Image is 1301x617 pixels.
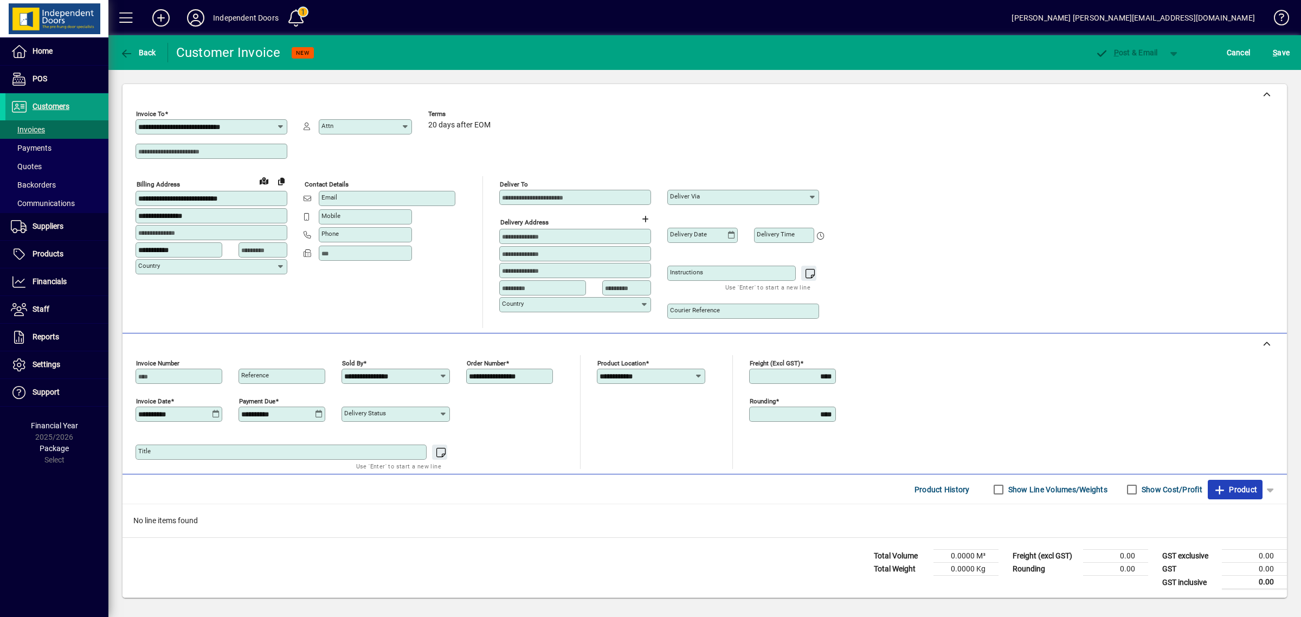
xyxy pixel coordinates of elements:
button: Copy to Delivery address [273,172,290,190]
mat-label: Payment due [239,397,275,405]
app-page-header-button: Back [108,43,168,62]
span: Home [33,47,53,55]
mat-label: Delivery date [670,230,707,238]
span: Reports [33,332,59,341]
td: GST inclusive [1157,576,1222,589]
span: Customers [33,102,69,111]
span: Backorders [11,181,56,189]
button: Post & Email [1090,43,1163,62]
a: Invoices [5,120,108,139]
span: Product [1213,481,1257,498]
a: POS [5,66,108,93]
mat-label: Delivery time [757,230,795,238]
label: Show Cost/Profit [1139,484,1202,495]
div: Independent Doors [213,9,279,27]
a: Communications [5,194,108,213]
a: Settings [5,351,108,378]
a: Staff [5,296,108,323]
td: 0.00 [1083,563,1148,576]
span: Suppliers [33,222,63,230]
td: 0.0000 Kg [933,563,999,576]
a: Products [5,241,108,268]
span: Terms [428,111,493,118]
a: Suppliers [5,213,108,240]
span: Product History [914,481,970,498]
mat-label: Instructions [670,268,703,276]
a: Reports [5,324,108,351]
a: View on map [255,172,273,189]
span: Staff [33,305,49,313]
a: Home [5,38,108,65]
button: Product History [910,480,974,499]
mat-label: Delivery status [344,409,386,417]
span: ave [1273,44,1290,61]
span: Payments [11,144,51,152]
mat-label: Invoice number [136,359,179,367]
td: Freight (excl GST) [1007,550,1083,563]
span: ost & Email [1095,48,1158,57]
button: Product [1208,480,1263,499]
span: NEW [296,49,310,56]
td: GST exclusive [1157,550,1222,563]
td: Total Volume [868,550,933,563]
td: 0.00 [1083,550,1148,563]
td: 0.00 [1222,550,1287,563]
td: 0.0000 M³ [933,550,999,563]
span: Financial Year [31,421,78,430]
mat-label: Phone [321,230,339,237]
mat-label: Product location [597,359,646,367]
mat-hint: Use 'Enter' to start a new line [356,460,441,472]
mat-label: Rounding [750,397,776,405]
a: Knowledge Base [1266,2,1287,37]
span: Settings [33,360,60,369]
mat-label: Country [138,262,160,269]
span: Support [33,388,60,396]
button: Profile [178,8,213,28]
mat-label: Invoice date [136,397,171,405]
span: Quotes [11,162,42,171]
span: Products [33,249,63,258]
div: No line items found [123,504,1287,537]
span: Cancel [1227,44,1251,61]
mat-label: Deliver via [670,192,700,200]
a: Backorders [5,176,108,194]
div: Customer Invoice [176,44,281,61]
span: POS [33,74,47,83]
a: Support [5,379,108,406]
button: Cancel [1224,43,1253,62]
span: S [1273,48,1277,57]
mat-label: Title [138,447,151,455]
button: Add [144,8,178,28]
span: Financials [33,277,67,286]
mat-label: Email [321,194,337,201]
a: Quotes [5,157,108,176]
mat-label: Freight (excl GST) [750,359,800,367]
mat-label: Mobile [321,212,340,220]
mat-label: Deliver To [500,181,528,188]
a: Payments [5,139,108,157]
td: Rounding [1007,563,1083,576]
td: Total Weight [868,563,933,576]
mat-label: Sold by [342,359,363,367]
mat-label: Country [502,300,524,307]
mat-label: Order number [467,359,506,367]
div: [PERSON_NAME] [PERSON_NAME][EMAIL_ADDRESS][DOMAIN_NAME] [1012,9,1255,27]
mat-hint: Use 'Enter' to start a new line [725,281,810,293]
span: Invoices [11,125,45,134]
label: Show Line Volumes/Weights [1006,484,1107,495]
span: P [1114,48,1119,57]
button: Back [117,43,159,62]
td: GST [1157,563,1222,576]
mat-label: Courier Reference [670,306,720,314]
span: Package [40,444,69,453]
span: 20 days after EOM [428,121,491,130]
span: Communications [11,199,75,208]
button: Choose address [636,210,654,228]
a: Financials [5,268,108,295]
mat-label: Invoice To [136,110,165,118]
span: Back [120,48,156,57]
mat-label: Attn [321,122,333,130]
mat-label: Reference [241,371,269,379]
button: Save [1270,43,1292,62]
td: 0.00 [1222,576,1287,589]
